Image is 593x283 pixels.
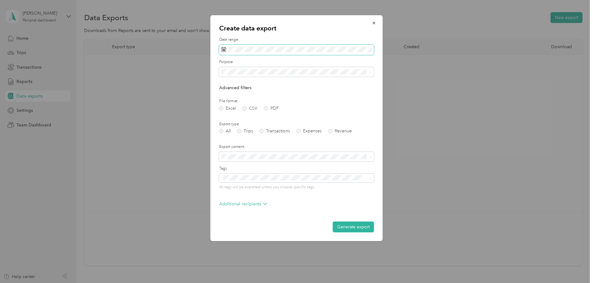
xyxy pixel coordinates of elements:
p: Create data export [219,24,374,33]
label: PDF [264,106,279,111]
p: All tags will be exported unless you choose specific tags. [219,185,374,190]
label: File format [219,98,374,104]
label: All [219,129,231,133]
iframe: Everlance-gr Chat Button Frame [558,248,593,283]
label: Excel [219,106,236,111]
label: Purpose [219,59,374,65]
p: Additional recipients [219,201,267,207]
label: Date range [219,37,374,43]
label: CSV [242,106,257,111]
label: Trips [237,129,253,133]
p: Advanced filters [219,84,374,91]
label: Transactions [260,129,290,133]
button: Generate export [333,221,374,232]
label: Tags [219,166,374,171]
label: Export type [219,121,374,127]
label: Expenses [296,129,322,133]
label: Revenue [328,129,352,133]
label: Export content [219,144,374,150]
